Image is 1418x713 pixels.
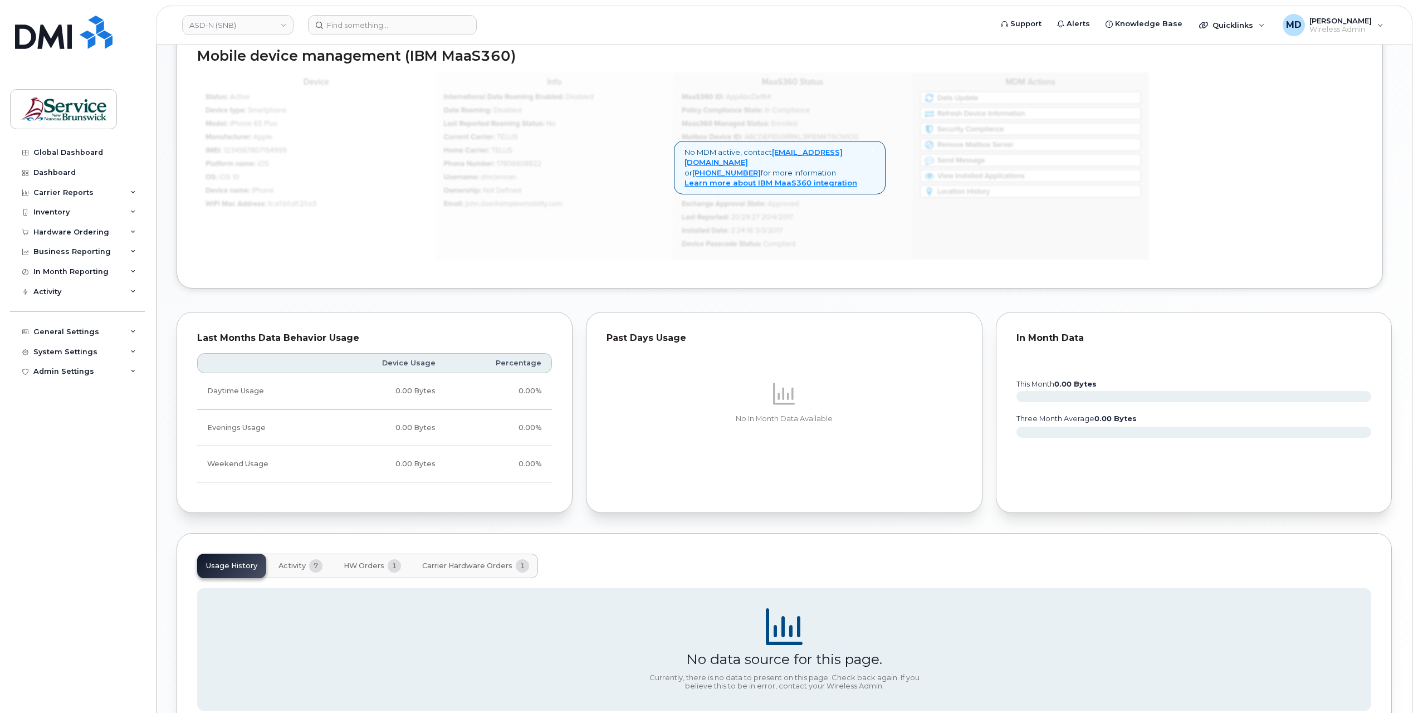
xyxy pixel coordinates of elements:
[388,559,401,573] span: 1
[197,333,552,344] div: Last Months Data Behavior Usage
[446,446,552,482] td: 0.00%
[871,146,875,156] span: ×
[1115,18,1182,30] span: Knowledge Base
[1016,333,1371,344] div: In Month Data
[327,446,446,482] td: 0.00 Bytes
[197,410,327,446] td: Evenings Usage
[1191,14,1273,36] div: Quicklinks
[1049,13,1098,35] a: Alerts
[422,561,512,570] span: Carrier Hardware Orders
[1309,16,1372,25] span: [PERSON_NAME]
[197,446,327,482] td: Weekend Usage
[197,410,552,446] tr: Weekdays from 6:00pm to 8:00am
[1094,414,1137,423] tspan: 0.00 Bytes
[1212,21,1253,30] span: Quicklinks
[1286,18,1302,32] span: MD
[607,414,961,424] p: No In Month Data Available
[607,333,961,344] div: Past Days Usage
[182,15,294,35] a: ASD-N (SNB)
[674,141,886,194] div: No MDM active, contact or for more information
[1010,18,1042,30] span: Support
[1016,414,1137,423] text: three month average
[645,673,923,691] div: Currently, there is no data to present on this page. Check back again. If you believe this to be ...
[516,559,529,573] span: 1
[197,48,1362,64] h2: Mobile device management (IBM MaaS360)
[344,561,384,570] span: HW Orders
[692,168,761,177] a: [PHONE_NUMBER]
[446,353,552,373] th: Percentage
[327,353,446,373] th: Device Usage
[197,373,327,409] td: Daytime Usage
[309,559,322,573] span: 7
[993,13,1049,35] a: Support
[327,410,446,446] td: 0.00 Bytes
[278,561,306,570] span: Activity
[1309,25,1372,34] span: Wireless Admin
[1016,380,1097,388] text: this month
[684,178,857,187] a: Learn more about IBM MaaS360 integration
[327,373,446,409] td: 0.00 Bytes
[871,147,875,155] a: Close
[197,446,552,482] tr: Friday from 6:00pm to Monday 8:00am
[1067,18,1090,30] span: Alerts
[686,651,882,667] div: No data source for this page.
[197,72,1149,260] img: mdm_maas360_data_lg-147edf4ce5891b6e296acbe60ee4acd306360f73f278574cfef86ac192ea0250.jpg
[1054,380,1097,388] tspan: 0.00 Bytes
[1098,13,1190,35] a: Knowledge Base
[446,410,552,446] td: 0.00%
[1275,14,1391,36] div: Matthew Deveau
[446,373,552,409] td: 0.00%
[308,15,477,35] input: Find something...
